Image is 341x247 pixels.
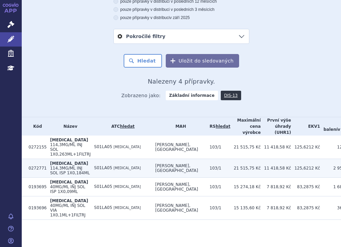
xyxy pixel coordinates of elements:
th: První výše úhrady (UHR1) [261,117,291,136]
td: 83,2875 Kč [291,196,320,219]
td: 15 274,18 Kč [230,177,261,196]
span: [MEDICAL_DATA] [113,206,141,210]
span: 103/1 [210,166,221,171]
td: 7 818,92 Kč [261,196,291,219]
th: MAH [152,117,206,136]
span: 103/1 [210,145,221,149]
strong: Základní informace [166,91,218,100]
span: [MEDICAL_DATA] [50,138,88,142]
td: [PERSON_NAME], [GEOGRAPHIC_DATA] [152,159,206,177]
span: S01LA05 [94,205,112,210]
td: 15 135,60 Kč [230,196,261,219]
span: 103/1 [210,206,221,210]
button: Uložit do sledovaných [166,54,239,68]
span: S01LA05 [94,184,112,189]
th: Název [47,117,91,136]
span: [MEDICAL_DATA] [50,180,88,184]
span: v září 2025 [169,15,190,20]
td: 125,6212 Kč [291,159,320,177]
td: 21 515,75 Kč [230,136,261,159]
td: [PERSON_NAME], [GEOGRAPHIC_DATA] [152,196,206,219]
td: [PERSON_NAME], [GEOGRAPHIC_DATA] [152,136,206,159]
span: 40MG/ML INJ SOL ISP 1X0,09ML [50,184,85,194]
label: pouze přípravky v distribuci v posledních 3 měsících [113,7,249,12]
a: Pokročilé filtry [114,29,249,43]
button: Hledat [124,54,162,68]
th: Kód [25,117,47,136]
td: 0272771 [25,159,47,177]
td: 11 418,58 Kč [261,159,291,177]
span: [MEDICAL_DATA] [50,198,88,203]
td: 0272155 [25,136,47,159]
span: [MEDICAL_DATA] [50,161,88,166]
span: [MEDICAL_DATA] [113,145,141,149]
td: 11 418,58 Kč [261,136,291,159]
th: EKV1 [291,117,320,136]
th: ATC [91,117,152,136]
span: Zobrazeno jako: [121,91,161,100]
span: [MEDICAL_DATA] [113,166,141,170]
span: 114,3MG/ML INJ SOL 1X0,263ML+1FILTRJ [50,142,91,157]
a: hledat [216,124,230,129]
span: 40MG/ML INJ SOL VIA 1X0,1ML+1FILTRJ [50,203,85,217]
td: 83,2875 Kč [291,177,320,196]
td: 125,6212 Kč [291,136,320,159]
td: 0193696 [25,196,47,219]
a: hledat [120,124,134,129]
span: S01LA05 [94,165,112,170]
span: S01LA05 [94,144,112,149]
td: 0193695 [25,177,47,196]
span: 103/1 [210,184,221,189]
label: pouze přípravky v distribuci [113,15,249,20]
td: 21 515,75 Kč [230,159,261,177]
th: Maximální cena výrobce [230,117,261,136]
span: [MEDICAL_DATA] [113,185,141,189]
span: Nalezeny 4 přípravky. [148,78,215,85]
td: 7 818,92 Kč [261,177,291,196]
th: RS [206,117,230,136]
td: [PERSON_NAME], [GEOGRAPHIC_DATA] [152,177,206,196]
a: DIS-13 [221,91,241,100]
span: 114,3MG/ML INJ SOL ISP 1X0,184ML [50,166,90,175]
